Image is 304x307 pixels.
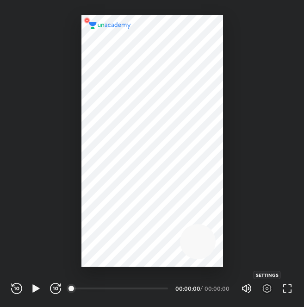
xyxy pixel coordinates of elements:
[81,15,93,26] img: wMgqJGBwKWe8AAAAABJRU5ErkJggg==
[205,286,230,291] div: 00:00:00
[175,286,199,291] div: 00:00:00
[89,22,131,29] img: logo.2a7e12a2.svg
[200,286,203,291] div: /
[254,271,281,279] div: Settings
